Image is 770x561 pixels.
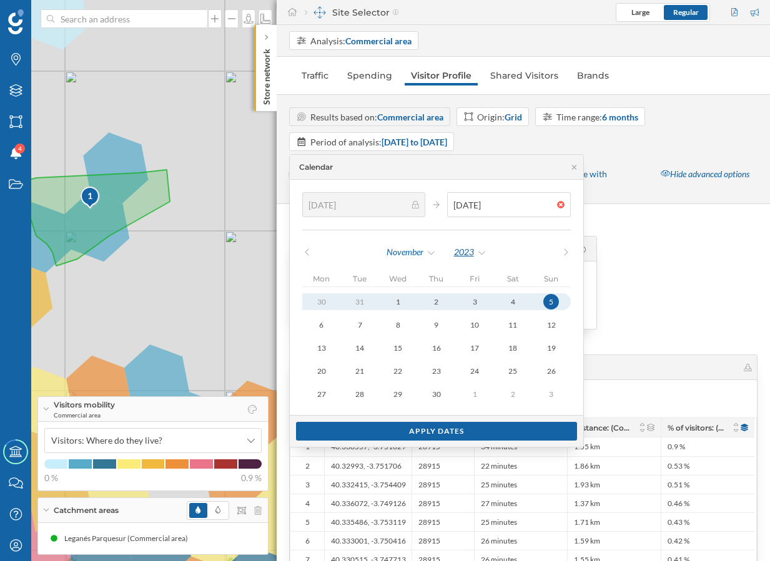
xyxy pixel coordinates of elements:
[340,317,378,333] div: 7
[668,536,689,546] span: 0.42 %
[379,274,417,283] p: Wed
[631,7,649,17] span: Large
[379,293,417,310] button: 1
[532,339,570,356] button: 19
[302,363,340,379] div: 20
[302,294,340,310] div: 30
[313,6,326,19] img: dashboards-manager.svg
[324,494,412,512] div: 40.336072, -3.749126
[324,531,412,550] div: 40.333001, -3.750416
[341,66,398,85] a: Spending
[8,9,24,34] img: Geoblink Logo
[574,480,600,490] span: 1.93 km
[455,363,493,379] div: 24
[379,339,417,356] button: 15
[455,293,493,310] button: 3
[379,386,417,402] button: 29
[481,536,517,546] span: 26 minutes
[556,110,638,124] div: Time range:
[668,480,689,490] span: 0.51 %
[340,363,378,379] button: 21
[532,386,570,402] button: 3
[417,363,455,379] button: 23
[668,517,689,527] span: 0.43 %
[673,7,699,17] span: Regular
[455,363,493,379] button: 24
[302,317,340,333] div: 6
[64,532,194,545] div: Leganés Parquesur (Commercial area)
[340,386,378,402] button: 28
[455,386,493,402] button: 1
[51,434,162,447] span: Visitors: Where do they live?
[290,475,324,494] div: 3
[379,317,417,333] div: 8
[382,137,447,147] strong: [DATE] to [DATE]
[574,423,631,432] span: Distance: (Commercial area) ([DATE] to [DATE])
[340,274,378,283] p: Tue
[26,9,71,20] span: Support
[574,536,600,546] span: 1.59 km
[310,110,443,124] div: Results based on:
[54,505,119,516] span: Catchment areas
[417,386,455,402] div: 30
[417,340,455,356] div: 16
[405,66,478,85] a: Visitor Profile
[302,274,340,283] p: Mon
[379,386,417,402] div: 29
[310,135,447,149] div: Period of analysis:
[290,456,324,475] div: 2
[455,386,493,402] div: 1
[455,317,493,333] div: 10
[417,274,455,283] p: Thu
[532,274,570,283] p: Sun
[455,316,493,333] button: 10
[379,363,417,379] div: 22
[494,339,532,356] button: 18
[455,294,493,310] div: 3
[505,112,522,122] strong: Grid
[241,472,262,484] span: 0.9 %
[494,386,532,402] button: 2
[340,316,378,333] button: 7
[290,494,324,512] div: 4
[484,66,565,85] a: Shared Visitors
[80,186,99,208] div: 1
[260,44,273,105] p: Store network
[310,34,412,47] div: Analysis:
[324,475,412,494] div: 40.332415, -3.754409
[417,293,455,310] button: 2
[324,512,412,531] div: 40.335486, -3.753119
[54,399,115,411] span: Visitors mobility
[302,340,340,356] div: 13
[494,363,532,379] div: 25
[417,386,455,402] button: 30
[571,66,615,85] a: Brands
[417,316,455,333] button: 9
[532,363,570,379] button: 26
[379,363,417,379] button: 22
[532,293,570,310] button: 5
[494,317,532,333] div: 11
[481,517,517,527] span: 25 minutes
[532,316,570,333] button: 12
[668,442,685,452] span: 0.9 %
[302,293,340,310] button: 30
[417,294,455,310] div: 2
[417,363,455,379] div: 23
[418,536,440,546] span: 28915
[653,163,757,185] div: Hide advanced options
[324,456,412,475] div: 40.32993, -3.751706
[379,316,417,333] button: 8
[418,461,440,471] span: 28915
[481,480,517,490] span: 25 minutes
[18,142,22,155] span: 4
[532,386,570,402] div: 3
[574,461,600,471] span: 1.86 km
[477,110,522,124] div: Origin:
[532,317,570,333] div: 12
[340,363,378,379] div: 21
[299,162,333,173] div: Calendar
